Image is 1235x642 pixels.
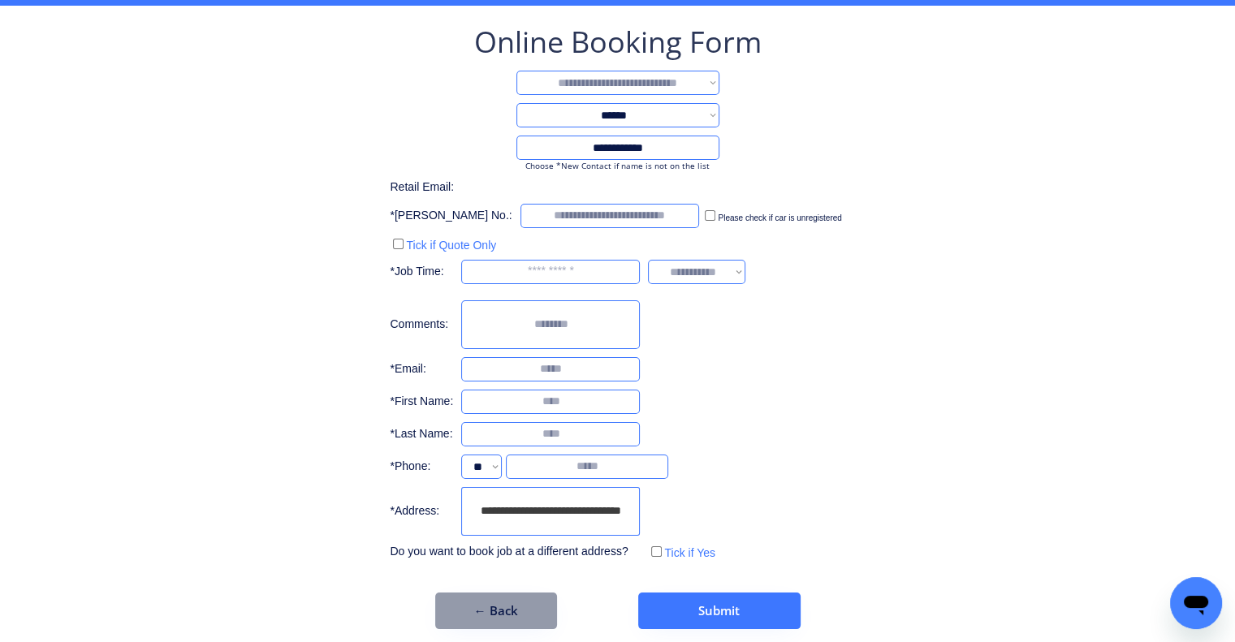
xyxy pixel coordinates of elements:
div: *Last Name: [390,426,453,442]
div: Choose *New Contact if name is not on the list [516,160,719,171]
div: *[PERSON_NAME] No.: [390,208,512,224]
label: Please check if car is unregistered [718,213,841,222]
label: Tick if Yes [664,546,715,559]
div: *Phone: [390,459,453,475]
iframe: Button to launch messaging window [1170,577,1222,629]
div: *First Name: [390,394,453,410]
div: *Address: [390,503,453,519]
div: *Job Time: [390,264,453,280]
div: Retail Email: [390,179,471,196]
label: Tick if Quote Only [406,239,496,252]
div: Do you want to book job at a different address? [390,544,640,560]
div: Online Booking Form [474,22,762,62]
button: Submit [638,592,801,629]
div: *Email: [390,361,453,377]
button: ← Back [435,592,557,629]
div: Comments: [390,317,453,333]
